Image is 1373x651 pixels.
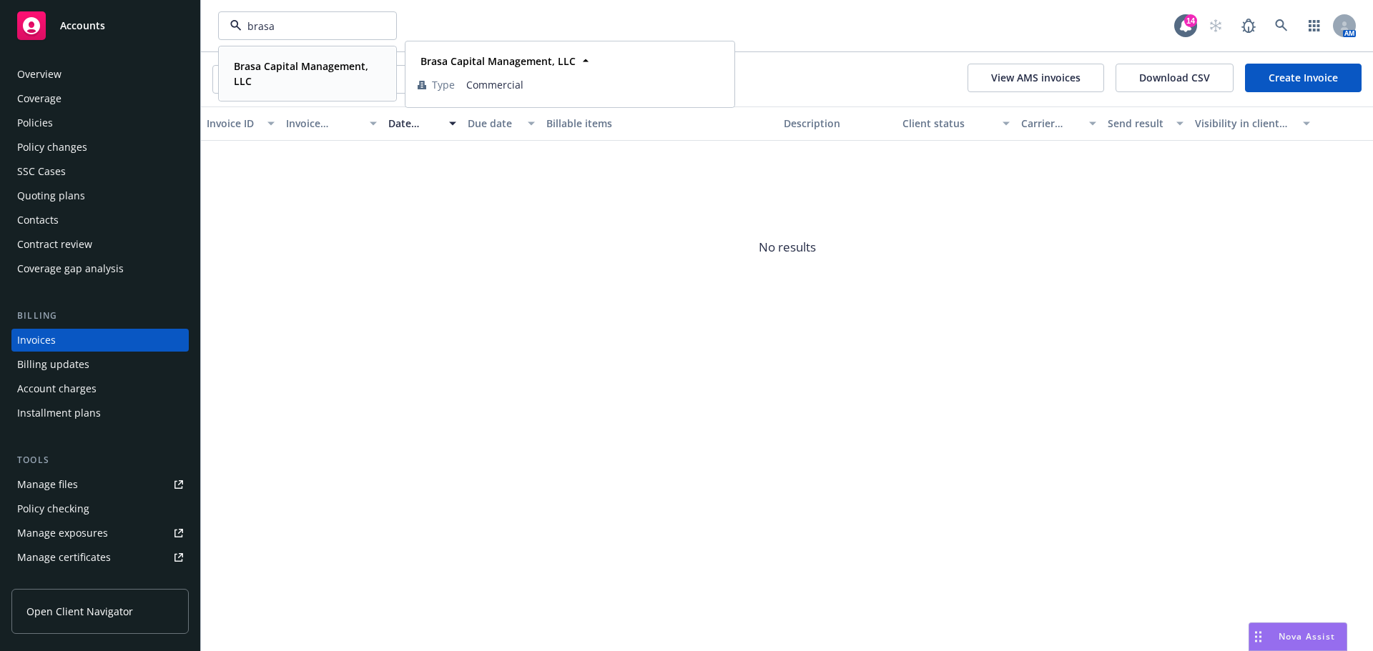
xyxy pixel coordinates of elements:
[432,77,455,92] span: Type
[1108,116,1168,131] div: Send result
[11,6,189,46] a: Accounts
[17,160,66,183] div: SSC Cases
[1116,64,1234,92] button: Download CSV
[1267,11,1296,40] a: Search
[17,209,59,232] div: Contacts
[902,116,994,131] div: Client status
[383,106,462,141] button: Date issued
[11,329,189,352] a: Invoices
[11,111,189,134] a: Policies
[17,497,89,520] div: Policy checking
[1249,623,1267,650] div: Drag to move
[17,377,97,400] div: Account charges
[420,54,576,68] strong: Brasa Capital Management, LLC
[462,106,541,141] button: Due date
[11,353,189,376] a: Billing updates
[784,116,891,131] div: Description
[17,136,87,159] div: Policy changes
[11,160,189,183] a: SSC Cases
[207,116,259,131] div: Invoice ID
[11,63,189,86] a: Overview
[201,141,1373,355] span: No results
[17,353,89,376] div: Billing updates
[11,184,189,207] a: Quoting plans
[11,522,189,545] a: Manage exposures
[17,329,56,352] div: Invoices
[280,106,383,141] button: Invoice amount
[11,257,189,280] a: Coverage gap analysis
[11,209,189,232] a: Contacts
[17,522,108,545] div: Manage exposures
[11,402,189,424] a: Installment plans
[17,402,101,424] div: Installment plans
[1021,116,1081,131] div: Carrier status
[234,59,368,88] strong: Brasa Capital Management, LLC
[286,116,362,131] div: Invoice amount
[897,106,1015,141] button: Client status
[17,87,61,110] div: Coverage
[17,257,124,280] div: Coverage gap analysis
[17,473,78,496] div: Manage files
[1245,64,1362,92] a: Create Invoice
[17,184,85,207] div: Quoting plans
[11,309,189,323] div: Billing
[17,546,111,569] div: Manage certificates
[11,473,189,496] a: Manage files
[11,377,189,400] a: Account charges
[1201,11,1230,40] a: Start snowing
[11,497,189,520] a: Policy checking
[1300,11,1329,40] a: Switch app
[17,233,92,256] div: Contract review
[60,20,105,31] span: Accounts
[468,116,520,131] div: Due date
[11,87,189,110] a: Coverage
[541,106,778,141] button: Billable items
[1279,630,1335,642] span: Nova Assist
[1234,11,1263,40] a: Report a Bug
[1184,14,1197,27] div: 14
[1189,106,1316,141] button: Visibility in client dash
[1015,106,1103,141] button: Carrier status
[11,546,189,569] a: Manage certificates
[26,604,133,619] span: Open Client Navigator
[11,136,189,159] a: Policy changes
[778,106,897,141] button: Description
[388,116,441,131] div: Date issued
[201,106,280,141] button: Invoice ID
[11,233,189,256] a: Contract review
[11,570,189,593] a: Manage claims
[11,453,189,467] div: Tools
[1102,106,1189,141] button: Send result
[17,570,89,593] div: Manage claims
[968,64,1104,92] button: View AMS invoices
[17,63,61,86] div: Overview
[546,116,772,131] div: Billable items
[1195,116,1294,131] div: Visibility in client dash
[242,19,368,34] input: Filter by keyword
[466,77,722,92] span: Commercial
[1249,622,1347,651] button: Nova Assist
[17,111,53,134] div: Policies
